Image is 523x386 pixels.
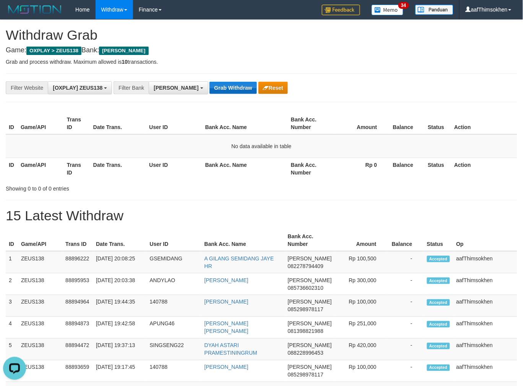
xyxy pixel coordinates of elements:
td: 3 [6,295,18,317]
td: [DATE] 20:03:38 [93,273,146,295]
td: 4 [6,317,18,339]
span: [PERSON_NAME] [288,277,332,283]
th: Balance [389,113,425,134]
span: Accepted [427,256,450,262]
th: Trans ID [64,158,90,179]
span: [OXPLAY] ZEUS138 [53,85,102,91]
td: [DATE] 20:08:25 [93,251,146,273]
div: Filter Website [6,81,48,94]
td: 140788 [147,295,201,317]
td: 88894873 [62,317,93,339]
div: Filter Bank [114,81,149,94]
td: aafThimsokhen [453,317,517,339]
a: [PERSON_NAME] [205,299,249,305]
p: Grab and process withdraw. Maximum allowed is transactions. [6,58,517,66]
th: Game/API [18,158,64,179]
img: panduan.png [415,5,453,15]
span: Copy 082278794409 to clipboard [288,263,323,269]
td: No data available in table [6,134,517,158]
span: [PERSON_NAME] [154,85,198,91]
th: Status [425,113,452,134]
td: 1 [6,251,18,273]
span: 34 [398,2,409,9]
td: - [388,360,424,382]
th: Date Trans. [93,229,146,251]
span: Copy 081398821988 to clipboard [288,328,323,334]
th: Amount [334,113,389,134]
th: Bank Acc. Number [288,158,334,179]
td: ZEUS138 [18,360,62,382]
th: ID [6,113,18,134]
th: Action [451,113,517,134]
span: [PERSON_NAME] [288,321,332,327]
th: Amount [335,229,388,251]
td: - [388,339,424,360]
td: GSEMIDANG [147,251,201,273]
th: Action [451,158,517,179]
a: A GILANG SEMIDANG JAYE HR [205,255,274,269]
span: Accepted [427,343,450,349]
td: ZEUS138 [18,295,62,317]
th: User ID [146,113,202,134]
button: Open LiveChat chat widget [3,3,26,26]
th: Bank Acc. Name [201,229,285,251]
th: Bank Acc. Name [202,158,288,179]
td: ANDYLAO [147,273,201,295]
a: DYAH ASTARI PRAMESTININGRUM [205,342,257,356]
th: Bank Acc. Name [202,113,288,134]
td: - [388,273,424,295]
td: ZEUS138 [18,251,62,273]
th: Status [424,229,453,251]
th: Bank Acc. Number [285,229,335,251]
button: Reset [258,82,288,94]
th: User ID [147,229,201,251]
strong: 10 [122,59,128,65]
span: Accepted [427,278,450,284]
td: aafThimsokhen [453,360,517,382]
span: Accepted [427,299,450,306]
th: Bank Acc. Number [288,113,334,134]
td: 88893659 [62,360,93,382]
td: 88894964 [62,295,93,317]
td: Rp 420,000 [335,339,388,360]
td: ZEUS138 [18,339,62,360]
button: [PERSON_NAME] [149,81,208,94]
td: Rp 100,500 [335,251,388,273]
th: ID [6,229,18,251]
td: APUNG46 [147,317,201,339]
th: Game/API [18,113,64,134]
img: Feedback.jpg [322,5,360,15]
td: [DATE] 19:42:58 [93,317,146,339]
th: Trans ID [64,113,90,134]
th: Status [425,158,452,179]
td: Rp 100,000 [335,295,388,317]
td: ZEUS138 [18,317,62,339]
th: User ID [146,158,202,179]
span: Accepted [427,321,450,328]
h1: Withdraw Grab [6,27,517,43]
td: [DATE] 19:17:45 [93,360,146,382]
span: [PERSON_NAME] [288,364,332,370]
td: 2 [6,273,18,295]
td: - [388,295,424,317]
td: SINGSENG22 [147,339,201,360]
td: Rp 300,000 [335,273,388,295]
a: [PERSON_NAME] [205,277,249,283]
th: Balance [388,229,424,251]
span: [PERSON_NAME] [99,47,148,55]
td: aafThimsokhen [453,295,517,317]
td: - [388,251,424,273]
a: [PERSON_NAME] [205,364,249,370]
td: Rp 100,000 [335,360,388,382]
th: Op [453,229,517,251]
td: aafThimsokhen [453,251,517,273]
th: ID [6,158,18,179]
td: aafThimsokhen [453,273,517,295]
span: Copy 085298978117 to clipboard [288,307,323,313]
button: [OXPLAY] ZEUS138 [48,81,112,94]
img: MOTION_logo.png [6,4,64,15]
button: Grab Withdraw [210,82,257,94]
td: 5 [6,339,18,360]
th: Balance [389,158,425,179]
th: Trans ID [62,229,93,251]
